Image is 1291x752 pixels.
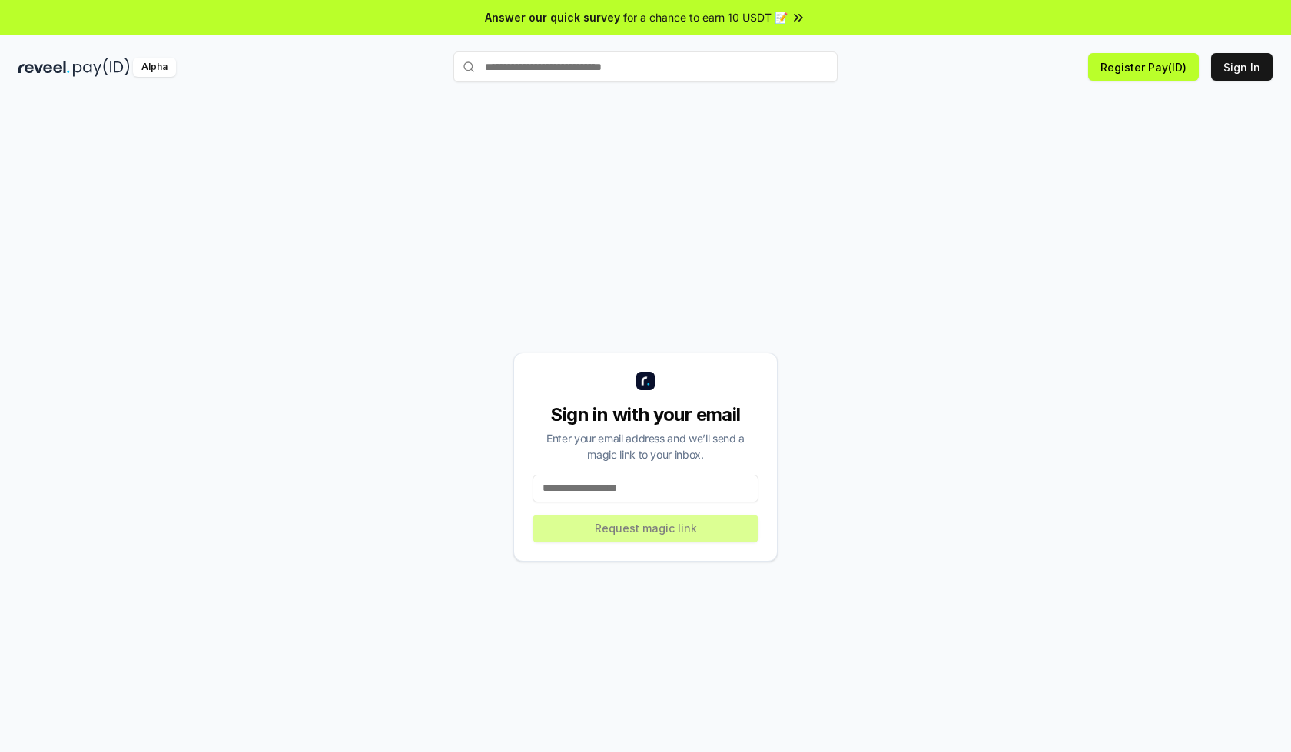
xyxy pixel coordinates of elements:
span: Answer our quick survey [485,9,620,25]
img: reveel_dark [18,58,70,77]
button: Register Pay(ID) [1088,53,1199,81]
img: pay_id [73,58,130,77]
div: Sign in with your email [533,403,758,427]
button: Sign In [1211,53,1273,81]
div: Enter your email address and we’ll send a magic link to your inbox. [533,430,758,462]
img: logo_small [636,372,655,390]
span: for a chance to earn 10 USDT 📝 [623,9,788,25]
div: Alpha [133,58,176,77]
